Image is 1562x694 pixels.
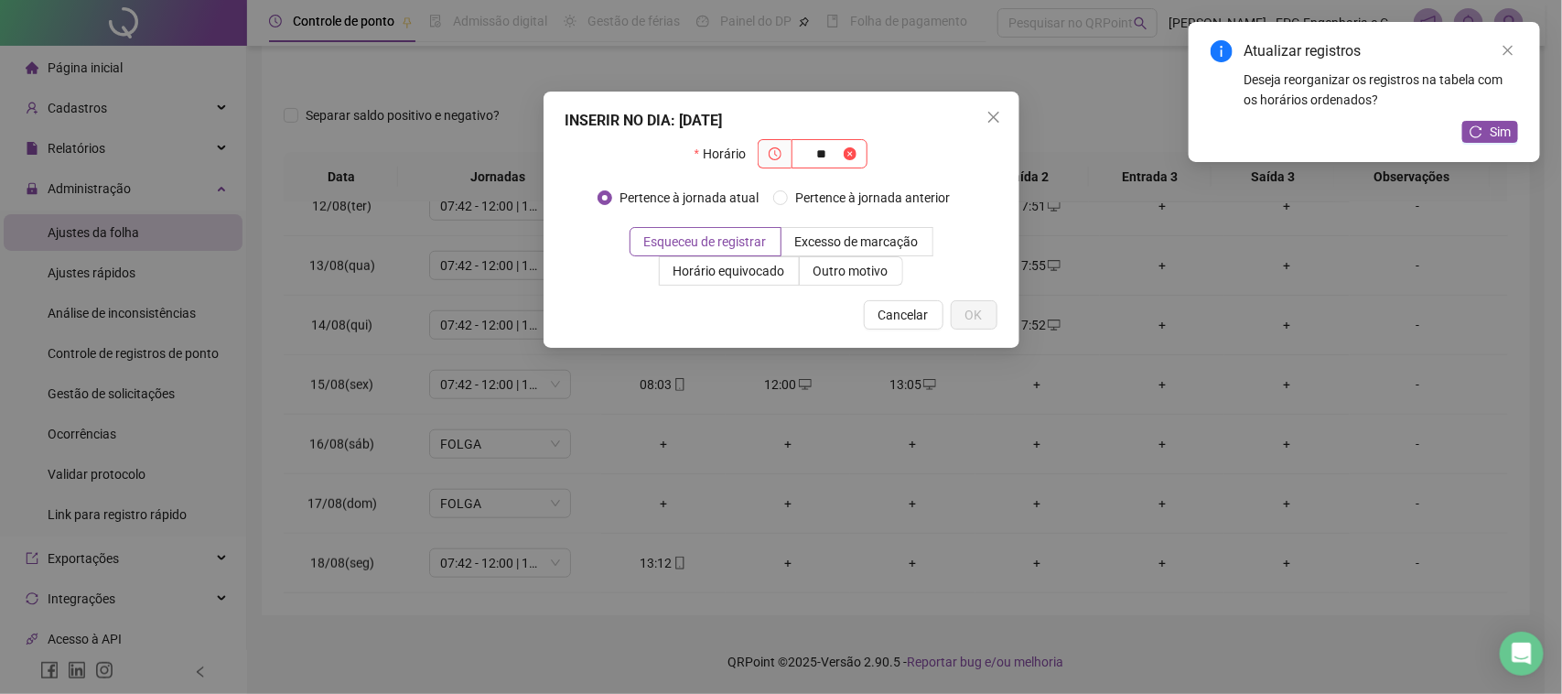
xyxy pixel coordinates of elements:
[1244,70,1518,110] div: Deseja reorganizar os registros na tabela com os horários ordenados?
[986,110,1001,125] span: close
[566,110,997,132] div: INSERIR NO DIA : [DATE]
[695,139,758,168] label: Horário
[1498,40,1518,60] a: Close
[979,103,1008,132] button: Close
[1244,40,1518,62] div: Atualizar registros
[951,300,997,330] button: OK
[1490,122,1511,142] span: Sim
[864,300,943,330] button: Cancelar
[1470,125,1482,138] span: reload
[1500,632,1544,676] div: Open Intercom Messenger
[1462,121,1518,143] button: Sim
[878,305,929,325] span: Cancelar
[644,234,767,249] span: Esqueceu de registrar
[1502,44,1514,57] span: close
[788,188,957,208] span: Pertence à jornada anterior
[1211,40,1233,62] span: info-circle
[612,188,766,208] span: Pertence à jornada atual
[673,264,785,278] span: Horário equivocado
[795,234,919,249] span: Excesso de marcação
[813,264,889,278] span: Outro motivo
[769,147,781,160] span: clock-circle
